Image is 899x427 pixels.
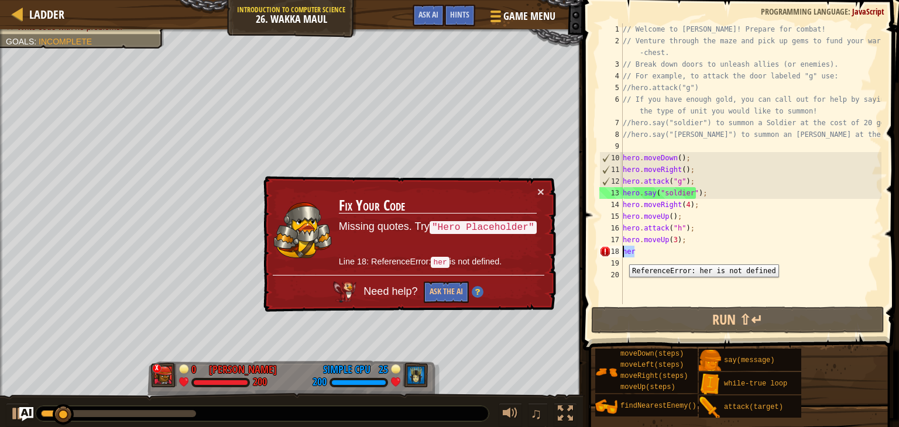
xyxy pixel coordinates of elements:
a: Ladder [23,6,64,22]
button: × [537,184,544,197]
div: 200 [313,377,327,388]
span: : [848,6,852,17]
span: findNearestEnemy() [620,402,696,410]
code: "Hero Placeholder" [430,221,537,234]
div: 5 [599,82,623,94]
span: Hints [450,9,469,20]
div: 2 [599,35,623,58]
div: 25 [376,362,388,373]
div: 12 [600,175,623,187]
img: portrait.png [699,373,721,395]
div: 9 [599,140,623,152]
span: Ask AI [418,9,438,20]
div: 7 [599,117,623,129]
div: 1 [599,23,623,35]
div: 19 [599,257,623,269]
img: thang_avatar_frame.png [151,363,177,387]
span: say(message) [724,356,774,364]
div: 3 [599,58,623,70]
div: 20 [599,269,623,281]
div: 15 [599,211,623,222]
button: Ask AI [413,5,444,26]
span: attack(target) [724,403,783,411]
button: Ask the AI [424,281,469,303]
img: portrait.png [595,361,617,383]
img: portrait.png [595,395,617,418]
img: portrait.png [699,350,721,372]
span: moveDown(steps) [620,350,684,358]
button: Ctrl + P: Play [6,403,29,427]
img: portrait.png [699,397,721,419]
p: Line 18: ReferenceError: is not defined. [339,255,537,269]
span: moveUp(steps) [620,383,675,391]
span: Programming language [761,6,848,17]
div: 200 [253,377,267,388]
button: Game Menu [481,5,562,32]
div: 11 [600,164,623,175]
button: Ask AI [19,407,33,421]
img: Hint [472,285,484,297]
div: 8 [599,129,623,140]
span: Need help? [364,285,421,298]
span: : [34,37,39,46]
span: Goals [6,37,34,46]
span: JavaScript [852,6,884,17]
img: AI [334,282,357,304]
div: 13 [599,187,623,199]
span: moveLeft(steps) [620,361,684,369]
button: Adjust volume [499,403,522,427]
span: Incomplete [39,37,92,46]
div: 17 [599,234,623,246]
div: Simple CPU [323,362,370,377]
button: Run ⇧↵ [591,307,884,333]
h3: Fix Your Code [338,197,536,214]
div: 6 [599,94,623,117]
span: ♫ [530,405,542,422]
div: 16 [599,222,623,234]
img: duck_senick.png [273,202,332,260]
p: Missing quotes. Try [339,219,537,236]
div: [PERSON_NAME] [209,362,277,377]
span: while-true loop [724,380,787,388]
code: her [431,257,449,268]
div: 10 [600,152,623,164]
div: 4 [599,70,623,82]
span: moveRight(steps) [620,372,688,380]
span: Game Menu [503,9,555,24]
div: 18 [599,246,623,257]
div: 0 [191,362,203,373]
span: Ladder [29,6,64,22]
button: ♫ [528,403,548,427]
div: x [152,364,162,373]
img: thang_avatar_frame.png [403,363,428,387]
div: 14 [599,199,623,211]
button: Toggle fullscreen [554,403,577,427]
